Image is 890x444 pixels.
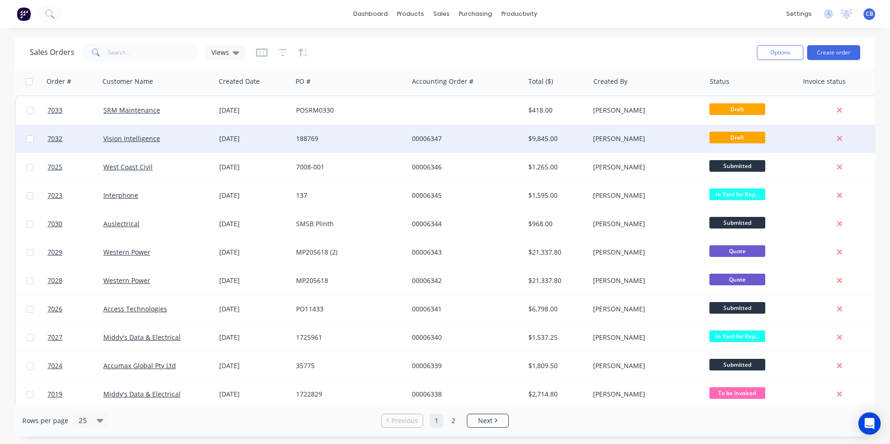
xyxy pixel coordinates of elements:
span: 7029 [47,248,62,257]
div: 00006343 [412,248,515,257]
div: [PERSON_NAME] [593,106,696,115]
div: MP205618 [296,276,399,285]
div: [PERSON_NAME] [593,333,696,342]
div: [DATE] [219,304,289,314]
a: 7023 [47,182,103,209]
div: [PERSON_NAME] [593,276,696,285]
div: Open Intercom Messenger [858,412,881,435]
div: MP205618 (2) [296,248,399,257]
a: 7032 [47,125,103,153]
div: $1,537.25 [528,333,583,342]
img: Factory [17,7,31,21]
a: SRM Maintenance [103,106,160,114]
a: Previous page [382,416,423,425]
span: Previous [391,416,418,425]
a: 7019 [47,380,103,408]
div: [DATE] [219,276,289,285]
div: purchasing [454,7,497,21]
span: Quote [709,245,765,257]
div: $21,337.80 [528,276,583,285]
span: 7028 [47,276,62,285]
span: 7023 [47,191,62,200]
a: 7030 [47,210,103,238]
span: Quote [709,274,765,285]
div: [DATE] [219,390,289,399]
div: [PERSON_NAME] [593,361,696,370]
a: 7033 [47,96,103,124]
a: Middy's Data & Electrical [103,333,181,342]
div: [PERSON_NAME] [593,219,696,229]
span: Draft [709,132,765,143]
a: 7024 [47,352,103,380]
h1: Sales Orders [30,48,74,57]
span: In Yard for Rep... [709,330,765,342]
a: 7028 [47,267,103,295]
div: Invoice status [803,77,846,86]
div: $9,845.00 [528,134,583,143]
span: Submitted [709,302,765,314]
div: [DATE] [219,248,289,257]
div: 1722829 [296,390,399,399]
div: settings [782,7,816,21]
div: $6,798.00 [528,304,583,314]
span: CB [866,10,873,18]
div: [DATE] [219,106,289,115]
div: $968.00 [528,219,583,229]
div: [PERSON_NAME] [593,134,696,143]
div: 35775 [296,361,399,370]
span: 7032 [47,134,62,143]
a: Page 1 is your current page [430,414,444,428]
div: [DATE] [219,191,289,200]
div: PO11433 [296,304,399,314]
button: Options [757,45,803,60]
div: 137 [296,191,399,200]
a: Vision Intelligence [103,134,160,143]
div: [PERSON_NAME] [593,304,696,314]
a: Interphone [103,191,138,200]
div: [PERSON_NAME] [593,162,696,172]
div: [DATE] [219,219,289,229]
div: $418.00 [528,106,583,115]
span: Views [211,47,229,57]
a: Page 2 [446,414,460,428]
div: [DATE] [219,134,289,143]
div: 00006342 [412,276,515,285]
div: [PERSON_NAME] [593,248,696,257]
div: [DATE] [219,333,289,342]
div: POSRM0330 [296,106,399,115]
div: Accounting Order # [412,77,473,86]
div: SMSB Plinth [296,219,399,229]
div: $21,337.80 [528,248,583,257]
a: Middy's Data & Electrical [103,390,181,398]
span: 7024 [47,361,62,370]
div: [DATE] [219,361,289,370]
a: Western Power [103,276,150,285]
span: Next [478,416,492,425]
div: 00006344 [412,219,515,229]
div: sales [429,7,454,21]
div: [PERSON_NAME] [593,390,696,399]
span: Submitted [709,359,765,370]
span: Submitted [709,160,765,172]
span: 7033 [47,106,62,115]
div: 188769 [296,134,399,143]
a: Next page [467,416,508,425]
a: 7029 [47,238,103,266]
div: 00006345 [412,191,515,200]
a: Auslectrical [103,219,140,228]
div: [PERSON_NAME] [593,191,696,200]
div: Customer Name [102,77,153,86]
div: PO # [296,77,310,86]
div: 00006339 [412,361,515,370]
a: West Coast Civil [103,162,153,171]
button: Create order [807,45,860,60]
ul: Pagination [378,414,512,428]
div: 00006346 [412,162,515,172]
span: 7025 [47,162,62,172]
a: 7027 [47,323,103,351]
div: $1,595.00 [528,191,583,200]
div: $2,714.80 [528,390,583,399]
a: Accumax Global Pty Ltd [103,361,176,370]
div: 00006341 [412,304,515,314]
div: 00006338 [412,390,515,399]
